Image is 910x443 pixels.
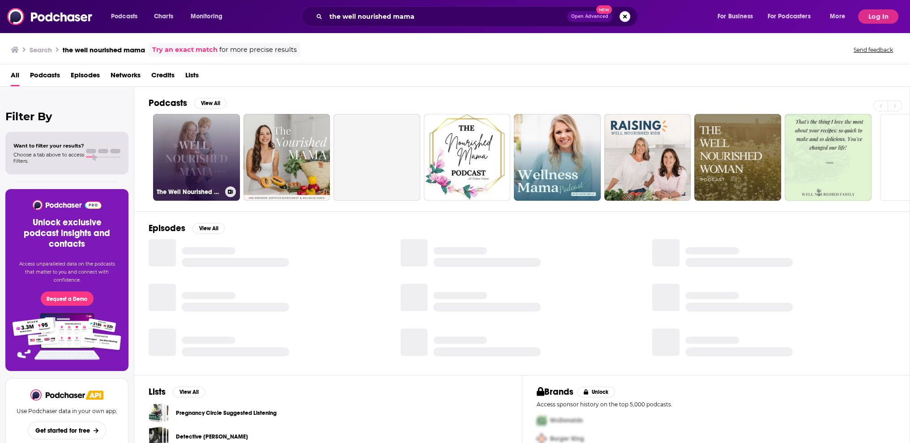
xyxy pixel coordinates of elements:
[71,68,100,86] a: Episodes
[111,10,137,23] span: Podcasts
[550,435,584,443] span: Burger King
[567,11,612,22] button: Open AdvancedNew
[149,403,169,423] a: Pregnancy Circle Suggested Listening
[537,401,896,408] p: Access sponsor history on the top 5,000 podcasts.
[154,10,173,23] span: Charts
[28,422,106,439] button: Get started for free
[7,8,93,25] img: Podchaser - Follow, Share and Rate Podcasts
[16,260,118,284] p: Access unparalleled data on the podcasts that matter to you and connect with confidence.
[148,9,179,24] a: Charts
[152,45,218,55] a: Try an exact match
[105,9,149,24] button: open menu
[30,46,52,54] h3: Search
[35,427,90,435] span: Get started for free
[310,6,646,27] div: Search podcasts, credits, & more...
[762,9,824,24] button: open menu
[11,68,19,86] a: All
[30,389,86,401] img: Podchaser - Follow, Share and Rate Podcasts
[192,223,225,234] button: View All
[63,46,145,54] h3: the well nourished mama
[149,97,187,109] h2: Podcasts
[149,97,226,109] a: PodcastsView All
[157,188,222,196] h3: The Well Nourished Mama
[533,411,550,430] img: First Pro Logo
[30,68,60,86] a: Podcasts
[191,10,222,23] span: Monitoring
[194,98,226,109] button: View All
[149,386,205,397] a: ListsView All
[768,10,811,23] span: For Podcasters
[149,223,185,234] h2: Episodes
[5,110,128,123] h2: Filter By
[13,152,84,164] span: Choose a tab above to access filters.
[176,432,248,442] a: Detective [PERSON_NAME]
[149,386,166,397] h2: Lists
[830,10,845,23] span: More
[85,391,103,400] img: Podchaser API banner
[151,68,175,86] a: Credits
[326,9,567,24] input: Search podcasts, credits, & more...
[219,45,297,55] span: for more precise results
[577,387,615,397] button: Unlock
[537,386,574,397] h2: Brands
[185,68,199,86] a: Lists
[596,5,612,14] span: New
[17,408,117,414] p: Use Podchaser data in your own app.
[176,408,277,418] a: Pregnancy Circle Suggested Listening
[16,217,118,249] h3: Unlock exclusive podcast insights and contacts
[9,313,124,360] img: Pro Features
[571,14,608,19] span: Open Advanced
[824,9,856,24] button: open menu
[550,417,583,424] span: McDonalds
[111,68,141,86] a: Networks
[149,223,225,234] a: EpisodesView All
[41,291,94,306] button: Request a Demo
[173,387,205,397] button: View All
[13,143,84,149] span: Want to filter your results?
[711,9,764,24] button: open menu
[718,10,753,23] span: For Business
[32,200,102,210] img: Podchaser - Follow, Share and Rate Podcasts
[858,9,898,24] button: Log In
[184,9,234,24] button: open menu
[153,114,240,201] a: The Well Nourished Mama
[851,46,896,54] button: Send feedback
